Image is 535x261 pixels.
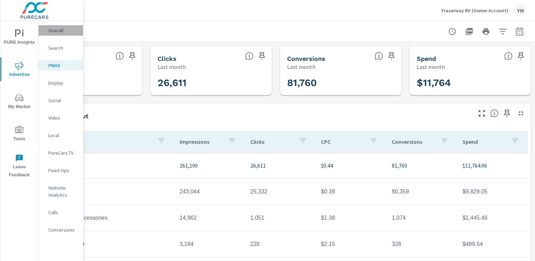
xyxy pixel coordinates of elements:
[463,138,505,145] p: Spend
[490,109,499,118] span: This is a summary of PMAX performance results by campaign. Each column can be sorted.
[29,138,152,145] p: Campaign
[287,55,325,62] h5: Conversions
[245,183,315,200] td: 25,332
[496,24,510,38] button: Apply Filters
[386,235,457,253] td: 328
[476,108,487,119] button: Make Fullscreen
[315,209,386,227] td: $1.38
[287,63,315,71] p: Last month
[174,235,245,253] td: 3,184
[245,52,253,60] span: The number of times an ad was clicked by a consumer.
[180,138,222,145] p: Impressions
[116,52,124,60] span: The number of times an ad was shown on your behalf.
[39,113,83,123] div: Video
[417,55,436,62] h5: Spend
[180,161,239,170] p: 261,190
[48,167,77,174] p: Fixed Ops
[287,77,394,89] h3: 81,760
[245,235,315,253] td: 228
[48,27,77,34] p: Overall
[48,62,77,69] p: PMAX
[39,43,83,53] div: Search
[48,149,77,156] p: PureCars TV
[39,60,83,71] div: PMAX
[39,183,83,200] div: Website Analytics
[463,161,522,170] p: $11,764.06
[515,108,527,119] button: Minimize Widget
[479,24,493,38] button: Print Report
[39,25,83,36] div: Overall
[39,78,83,88] div: Display
[48,79,77,86] p: Display
[515,50,527,62] span: Save this to your personalized report
[386,50,397,62] span: Save this to your personalized report
[2,29,36,47] span: PURE Insights
[39,148,83,158] div: PureCars TV
[386,183,457,200] td: 80,359
[158,63,186,71] p: Last month
[158,77,265,89] h3: 26,611
[39,165,83,176] div: Fixed Ops
[48,226,77,233] p: Conversions
[457,235,528,253] td: $489.54
[48,114,77,121] p: Video
[417,63,445,71] p: Last month
[48,132,77,139] p: Local
[250,161,310,170] p: 26,611
[127,50,138,62] span: Save this to your personalized report
[417,77,524,89] h3: $11,764
[39,207,83,218] div: Calls
[256,50,267,62] span: Save this to your personalized report
[315,235,386,253] td: $2.15
[315,183,386,200] td: $0.39
[513,24,527,38] button: Select Date Range
[250,138,293,145] p: Clicks
[462,24,476,38] button: "Export Report to PDF"
[174,209,245,227] td: 14,962
[48,184,77,198] p: Website Analytics
[321,161,381,170] p: $0.44
[457,183,528,200] td: $9,829.05
[48,97,77,104] p: Social
[2,126,36,143] span: Tools
[39,95,83,106] div: Social
[2,94,36,111] span: My Market
[158,55,176,62] h5: Clicks
[39,130,83,141] div: Local
[24,183,174,200] td: C - PMax - Branding
[24,235,174,253] td: C - PMax - A/C Repair
[321,138,364,145] p: CPC
[504,52,513,60] span: The amount of money spent on advertising during the period.
[2,62,36,79] span: Advertise
[2,154,36,179] span: Leave Feedback
[48,44,77,51] p: Search
[375,52,383,60] span: Total Conversions include Actions, Leads and Unmapped.
[501,108,513,119] span: Save this to your personalized report
[0,21,38,182] div: nav menu
[174,183,245,200] td: 243,044
[442,7,508,14] p: Fraserway RV (Owner Account)
[48,209,77,216] p: Calls
[245,209,315,227] td: 1,051
[386,209,457,227] td: 1,074
[392,161,451,170] p: 81,760
[24,209,174,227] td: C - PMax - Parts & Accessories
[457,209,528,227] td: $1,445.48
[392,138,435,145] p: Conversions
[514,4,527,17] div: YM
[39,225,83,235] div: Conversions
